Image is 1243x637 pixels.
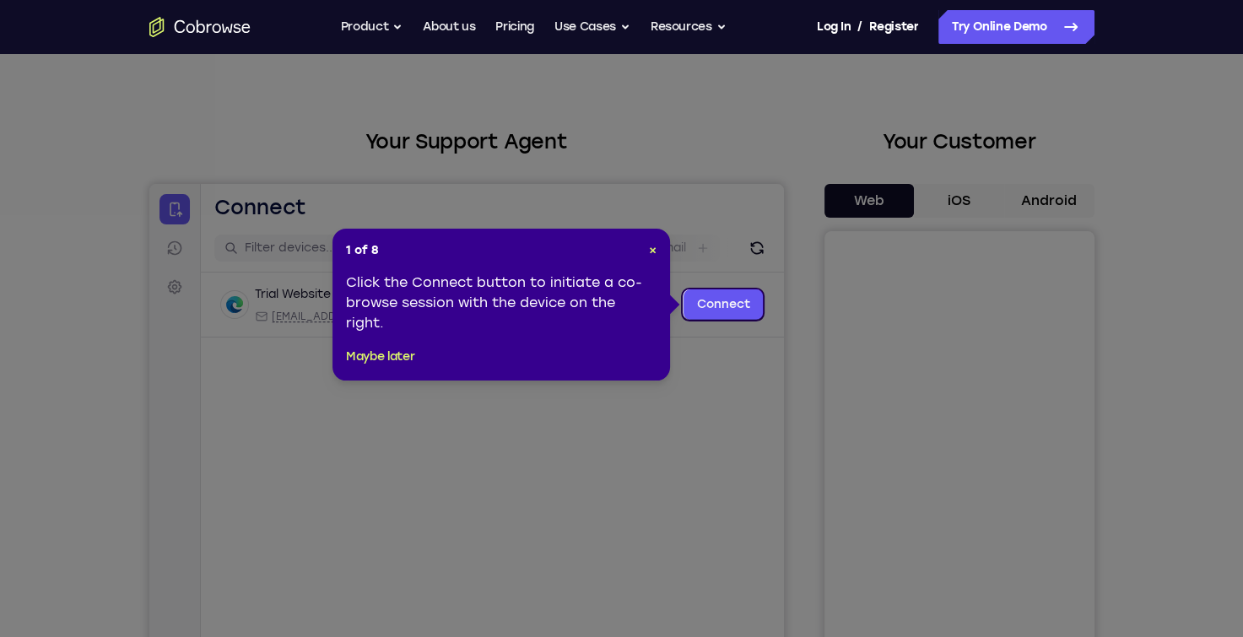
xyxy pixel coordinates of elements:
h1: Connect [65,10,157,37]
a: Pricing [495,10,534,44]
a: Log In [817,10,851,44]
span: Cobrowse demo [331,126,418,139]
span: / [857,17,862,37]
div: App [314,126,418,139]
a: Connect [534,105,614,136]
a: About us [423,10,475,44]
button: Use Cases [554,10,630,44]
span: × [649,243,657,257]
a: Settings [10,88,41,118]
span: +11 more [428,126,472,139]
a: Register [869,10,918,44]
button: Maybe later [346,347,414,367]
button: Resources [651,10,727,44]
div: Open device details [51,89,635,154]
a: Connect [10,10,41,40]
div: Click the Connect button to initiate a co-browse session with the device on the right. [346,273,657,333]
button: 6-digit code [292,508,394,542]
a: Try Online Demo [938,10,1094,44]
a: Sessions [10,49,41,79]
label: demo_id [335,56,388,73]
span: web@example.com [122,126,304,139]
button: Product [341,10,403,44]
label: Email [506,56,537,73]
div: Online [188,104,232,117]
button: Close Tour [649,242,657,259]
div: Trial Website [105,102,181,119]
a: Go to the home page [149,17,251,37]
div: New devices found. [190,109,193,112]
button: Refresh [594,51,621,78]
input: Filter devices... [95,56,308,73]
span: 1 of 8 [346,242,379,259]
div: Email [105,126,304,139]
